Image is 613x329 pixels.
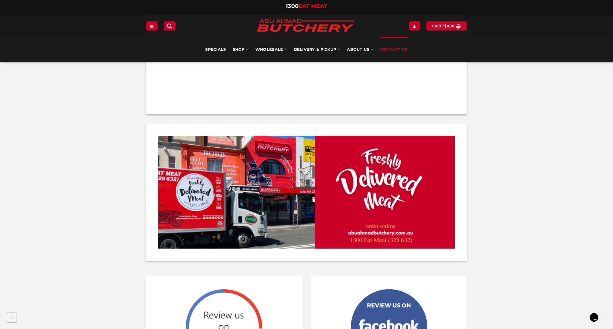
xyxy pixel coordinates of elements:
[444,24,454,28] bdi: 0.00
[432,23,454,29] span: Cart /
[255,37,287,62] a: Wholesale
[158,136,455,249] img: Contact Us
[409,21,420,30] a: Login
[233,37,249,62] a: SHOP
[347,37,373,62] a: About Us
[146,21,157,30] a: Menu
[7,312,17,323] button: Go to top
[164,21,175,30] a: Search
[444,23,447,29] span: $
[299,3,327,9] span: EAT MEAT
[294,37,340,62] a: Delivery & Pickup
[286,3,299,9] span: 1300
[426,21,467,30] a: View cart
[205,37,226,62] a: Specials
[587,305,607,323] iframe: chat widget
[286,3,327,9] a: 1300EAT MEAT
[252,15,359,37] img: Abu Ahmad Butchery
[380,37,408,62] a: Contact Us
